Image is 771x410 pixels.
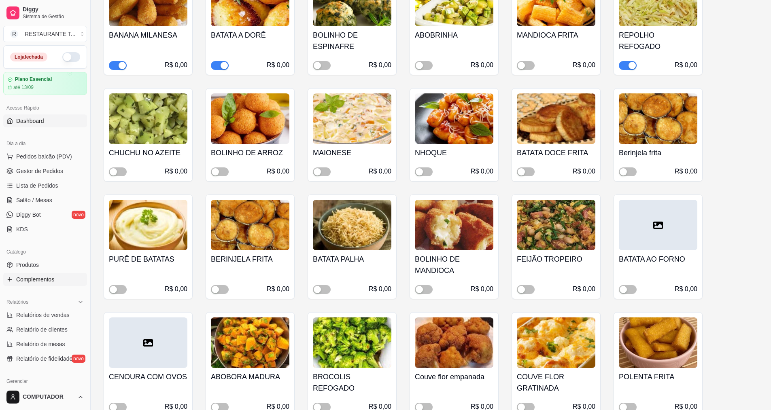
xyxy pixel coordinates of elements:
[16,182,58,190] span: Lista de Pedidos
[165,167,187,176] div: R$ 0,00
[6,299,28,305] span: Relatórios
[415,93,493,144] img: product-image
[211,200,289,250] img: product-image
[619,317,697,368] img: product-image
[3,194,87,207] a: Salão / Mesas
[211,371,289,383] h4: ABOBORA MADURA
[517,254,595,265] h4: FEIJÃO TROPEIRO
[517,200,595,250] img: product-image
[109,147,187,159] h4: CHUCHU NO AZEITE
[16,261,39,269] span: Produtos
[3,114,87,127] a: Dashboard
[3,352,87,365] a: Relatório de fidelidadenovo
[415,30,493,41] h4: ABOBRINHA
[517,317,595,368] img: product-image
[471,60,493,70] div: R$ 0,00
[471,284,493,294] div: R$ 0,00
[211,30,289,41] h4: BATATA A DORÊ
[3,258,87,271] a: Produtos
[165,60,187,70] div: R$ 0,00
[3,309,87,321] a: Relatórios de vendas
[415,317,493,368] img: product-image
[16,152,72,161] span: Pedidos balcão (PDV)
[517,371,595,394] h4: COUVE FLOR GRATINADA
[16,196,52,204] span: Salão / Mesas
[313,30,391,52] h4: BOLINHO DE ESPINAFRE
[313,93,391,144] img: product-image
[16,340,65,348] span: Relatório de mesas
[23,13,84,20] span: Sistema de Gestão
[3,208,87,221] a: Diggy Botnovo
[313,254,391,265] h4: BATATA PALHA
[313,371,391,394] h4: BROCOLIS REFOGADO
[16,225,28,233] span: KDS
[211,317,289,368] img: product-image
[415,371,493,383] h4: Couve flor empanada
[573,60,595,70] div: R$ 0,00
[211,93,289,144] img: product-image
[267,60,289,70] div: R$ 0,00
[267,167,289,176] div: R$ 0,00
[3,273,87,286] a: Complementos
[16,325,68,334] span: Relatório de clientes
[109,254,187,265] h4: PURÊ DE BATATAS
[3,245,87,258] div: Catálogo
[3,375,87,388] div: Gerenciar
[573,167,595,176] div: R$ 0,00
[573,284,595,294] div: R$ 0,00
[165,284,187,294] div: R$ 0,00
[10,53,47,61] div: Loja fechada
[267,284,289,294] div: R$ 0,00
[313,200,391,250] img: product-image
[16,311,70,319] span: Relatórios de vendas
[3,338,87,351] a: Relatório de mesas
[619,254,697,265] h4: BATATA AO FORNO
[3,165,87,178] a: Gestor de Pedidos
[211,254,289,265] h4: BERINJELA FRITA
[369,60,391,70] div: R$ 0,00
[3,137,87,150] div: Dia a dia
[3,101,87,114] div: Acesso Rápido
[13,84,34,91] article: até 13/09
[16,167,63,175] span: Gestor de Pedidos
[675,284,697,294] div: R$ 0,00
[415,147,493,159] h4: NHOQUE
[619,371,697,383] h4: POLENTA FRITA
[16,355,72,363] span: Relatório de fidelidade
[313,317,391,368] img: product-image
[3,223,87,236] a: KDS
[16,275,54,283] span: Complementos
[16,211,41,219] span: Diggy Bot
[3,179,87,192] a: Lista de Pedidos
[369,284,391,294] div: R$ 0,00
[517,93,595,144] img: product-image
[675,167,697,176] div: R$ 0,00
[109,371,187,383] h4: CENOURA COM OVOS
[62,52,80,62] button: Alterar Status
[10,30,18,38] span: R
[415,254,493,276] h4: BOLINHO DE MANDIOCA
[313,147,391,159] h4: MAIONESE
[3,26,87,42] button: Select a team
[369,167,391,176] div: R$ 0,00
[211,147,289,159] h4: BOLINHO DE ARROZ
[619,93,697,144] img: product-image
[3,150,87,163] button: Pedidos balcão (PDV)
[3,323,87,336] a: Relatório de clientes
[109,30,187,41] h4: BANANA MILANESA
[25,30,76,38] div: RESTAURANTE T ...
[23,6,84,13] span: Diggy
[3,387,87,407] button: COMPUTADOR
[3,72,87,95] a: Plano Essencialaté 13/09
[16,117,44,125] span: Dashboard
[517,147,595,159] h4: BATATA DOCE FRITA
[15,76,52,82] article: Plano Essencial
[23,393,74,401] span: COMPUTADOR
[619,147,697,159] h4: Berinjela frita
[471,167,493,176] div: R$ 0,00
[415,200,493,250] img: product-image
[3,3,87,23] a: DiggySistema de Gestão
[517,30,595,41] h4: MANDIOCA FRITA
[109,200,187,250] img: product-image
[619,30,697,52] h4: REPOLHO REFOGADO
